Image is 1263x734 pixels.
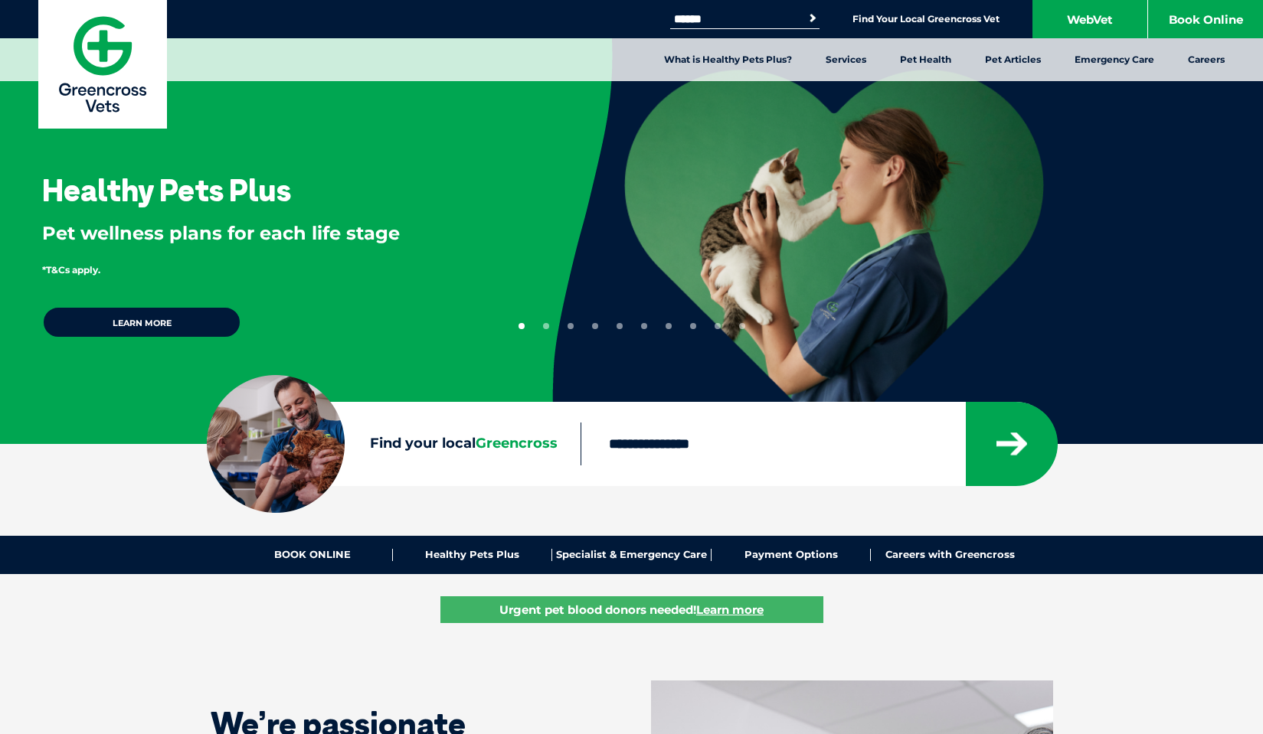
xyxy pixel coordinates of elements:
[739,323,745,329] button: 10 of 10
[543,323,549,329] button: 2 of 10
[852,13,1000,25] a: Find Your Local Greencross Vet
[805,11,820,26] button: Search
[871,549,1029,561] a: Careers with Greencross
[690,323,696,329] button: 8 of 10
[883,38,968,81] a: Pet Health
[519,323,525,329] button: 1 of 10
[440,596,823,623] a: Urgent pet blood donors needed!Learn more
[809,38,883,81] a: Services
[568,323,574,329] button: 3 of 10
[647,38,809,81] a: What is Healthy Pets Plus?
[592,323,598,329] button: 4 of 10
[617,323,623,329] button: 5 of 10
[968,38,1058,81] a: Pet Articles
[42,306,241,338] a: Learn more
[476,435,558,452] span: Greencross
[42,264,100,276] span: *T&Cs apply.
[552,549,712,561] a: Specialist & Emergency Care
[42,175,291,205] h3: Healthy Pets Plus
[42,220,502,246] p: Pet wellness plans for each life stage
[207,432,581,455] label: Find your local
[715,323,721,329] button: 9 of 10
[393,549,552,561] a: Healthy Pets Plus
[641,323,647,329] button: 6 of 10
[1171,38,1242,81] a: Careers
[712,549,871,561] a: Payment Options
[696,602,764,617] u: Learn more
[234,549,393,561] a: BOOK ONLINE
[666,323,672,329] button: 7 of 10
[1058,38,1171,81] a: Emergency Care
